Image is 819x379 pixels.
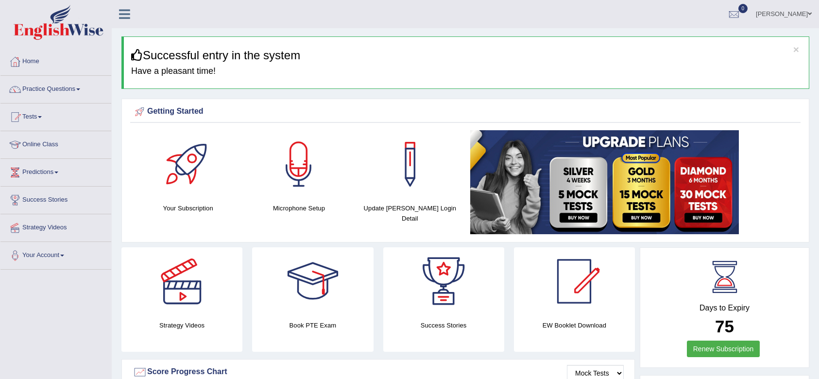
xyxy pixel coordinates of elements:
h4: Book PTE Exam [252,320,373,330]
a: Strategy Videos [0,214,111,239]
span: 0 [738,4,748,13]
div: Getting Started [133,104,798,119]
a: Home [0,48,111,72]
button: × [793,44,799,54]
a: Your Account [0,242,111,266]
h3: Successful entry in the system [131,49,802,62]
h4: Have a pleasant time! [131,67,802,76]
h4: EW Booklet Download [514,320,635,330]
h4: Success Stories [383,320,504,330]
img: small5.jpg [470,130,739,234]
b: 75 [715,317,734,336]
h4: Microphone Setup [248,203,349,213]
a: Renew Subscription [687,341,760,357]
h4: Days to Expiry [651,304,798,312]
a: Success Stories [0,187,111,211]
h4: Your Subscription [137,203,239,213]
h4: Update [PERSON_NAME] Login Detail [359,203,461,224]
a: Online Class [0,131,111,155]
a: Practice Questions [0,76,111,100]
h4: Strategy Videos [121,320,242,330]
a: Tests [0,103,111,128]
a: Predictions [0,159,111,183]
